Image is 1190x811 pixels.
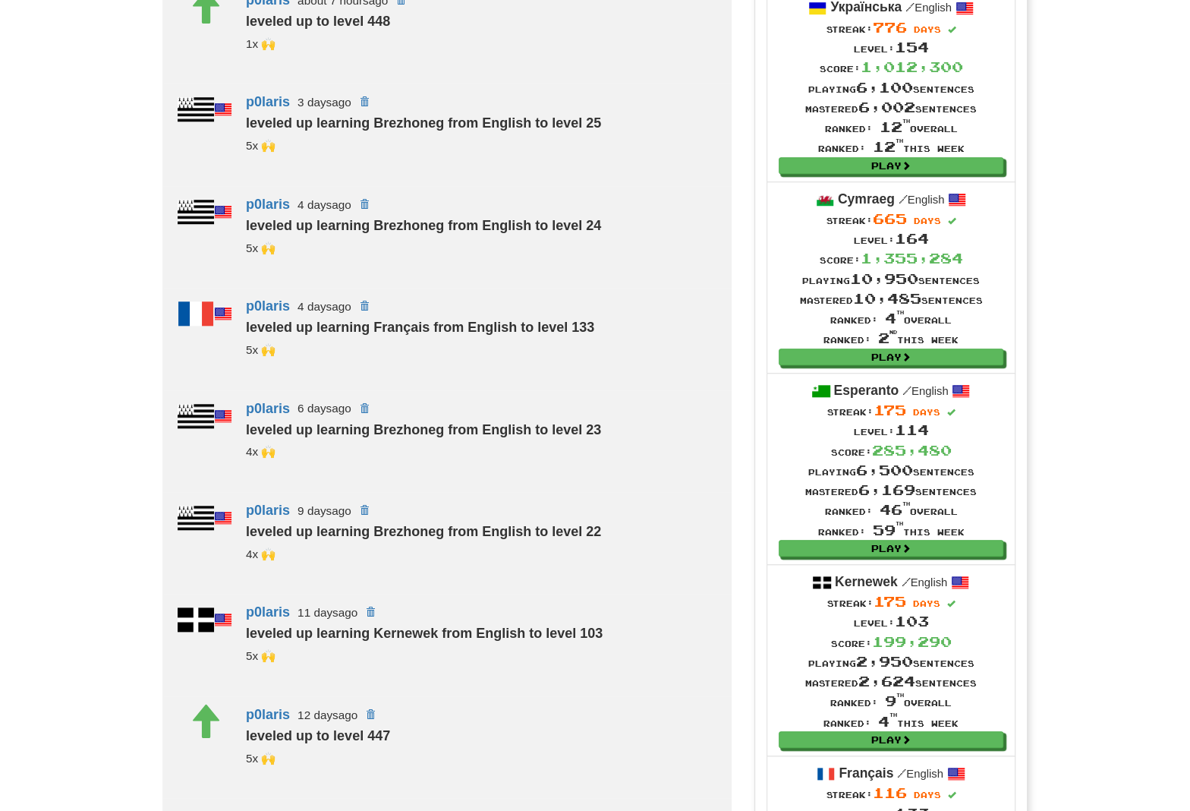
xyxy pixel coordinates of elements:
[850,270,918,287] span: 10,950
[297,504,351,517] small: 9 days ago
[902,383,911,397] span: /
[895,613,929,630] span: 103
[896,138,903,144] sup: th
[947,409,955,417] span: Streak includes today.
[805,783,977,803] div: Streak:
[246,139,275,152] small: _cmns<br />kupo03<br />19cupsofcoffee<br />segfault<br />superwinston
[246,241,275,254] small: segfault<br />superwinston<br />_cmns<br />kupo03<br />19cupsofcoffee
[914,24,941,34] span: days
[901,575,910,589] span: /
[779,157,1003,174] a: Play
[858,481,915,498] span: 6,169
[896,693,904,698] sup: th
[873,210,907,227] span: 665
[874,593,906,610] span: 175
[895,421,929,438] span: 114
[800,308,983,328] div: Ranked: overall
[779,731,1003,748] a: Play
[246,298,290,314] a: p0laris
[872,633,952,650] span: 199,290
[885,693,904,709] span: 9
[246,707,290,722] a: p0laris
[899,192,908,206] span: /
[297,402,351,415] small: 6 days ago
[800,209,983,229] div: Streak:
[914,216,941,226] span: days
[858,673,915,690] span: 2,624
[872,442,952,459] span: 285,480
[246,604,290,620] a: p0laris
[853,290,921,307] span: 10,485
[805,480,977,500] div: Mastered sentences
[902,118,910,124] sup: th
[246,548,275,560] small: segfault<br />superwinston<br />kupo03<br />19cupsofcoffee
[297,96,351,109] small: 3 days ago
[246,115,601,131] strong: leveled up learning Brezhoneg from English to level 25
[246,728,390,743] strong: leveled up to level 447
[805,500,977,519] div: Ranked: overall
[948,217,956,226] span: Streak includes today.
[913,598,940,608] span: days
[839,765,893,781] strong: Français
[246,320,594,335] strong: leveled up learning Français from English to level 133
[874,402,906,418] span: 175
[297,708,357,721] small: 12 days ago
[861,250,963,267] span: 1,355,284
[805,460,977,480] div: Playing sentences
[246,400,290,415] a: p0laris
[805,520,977,540] div: Ranked: this week
[878,713,897,730] span: 4
[246,503,290,518] a: p0laris
[805,57,977,77] div: Score:
[779,349,1003,365] a: Play
[246,94,290,109] a: p0laris
[805,17,977,37] div: Streak:
[246,752,275,765] small: morbrorper<br />kupo03<br />19cupsofcoffee<br />segfault<br />superwinston
[873,138,903,155] span: 12
[858,99,915,115] span: 6,002
[856,653,913,670] span: 2,950
[297,300,351,313] small: 4 days ago
[905,2,952,14] small: English
[805,632,977,652] div: Score:
[805,691,977,711] div: Ranked: overall
[779,540,1003,557] a: Play
[880,501,910,518] span: 46
[246,422,601,437] strong: leveled up learning Brezhoneg from English to level 23
[856,462,913,478] span: 6,500
[800,248,983,268] div: Score:
[873,19,907,36] span: 776
[914,790,941,800] span: days
[805,652,977,671] div: Playing sentences
[902,385,949,397] small: English
[896,310,904,315] sup: th
[246,649,275,662] small: morbrorper<br />segfault<br />superwinston<br />kupo03<br />19cupsofcoffee
[805,37,977,57] div: Level:
[246,626,603,641] strong: leveled up learning Kernewek from English to level 103
[246,524,601,539] strong: leveled up learning Brezhoneg from English to level 22
[246,197,290,212] a: p0laris
[873,522,903,538] span: 59
[913,407,940,417] span: days
[246,14,390,29] strong: leveled up to level 448
[899,194,945,206] small: English
[895,230,929,247] span: 164
[805,117,977,137] div: Ranked: overall
[805,440,977,460] div: Score:
[948,791,956,800] span: Streak includes today.
[885,310,904,327] span: 4
[246,445,275,458] small: 19cupsofcoffee<br />superwinston<br />kupo03<br />segfault
[838,191,895,207] strong: Cymraeg
[805,712,977,731] div: Ranked: this week
[897,766,906,780] span: /
[861,58,963,75] span: 1,012,300
[297,606,357,619] small: 11 days ago
[800,269,983,289] div: Playing sentences
[880,118,910,135] span: 12
[246,343,275,356] small: segfault<br />superwinston<br />_cmns<br />kupo03<br />19cupsofcoffee
[947,600,955,608] span: Streak includes today.
[805,137,977,156] div: Ranked: this week
[805,592,977,611] div: Streak:
[873,784,907,801] span: 116
[800,289,983,308] div: Mastered sentences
